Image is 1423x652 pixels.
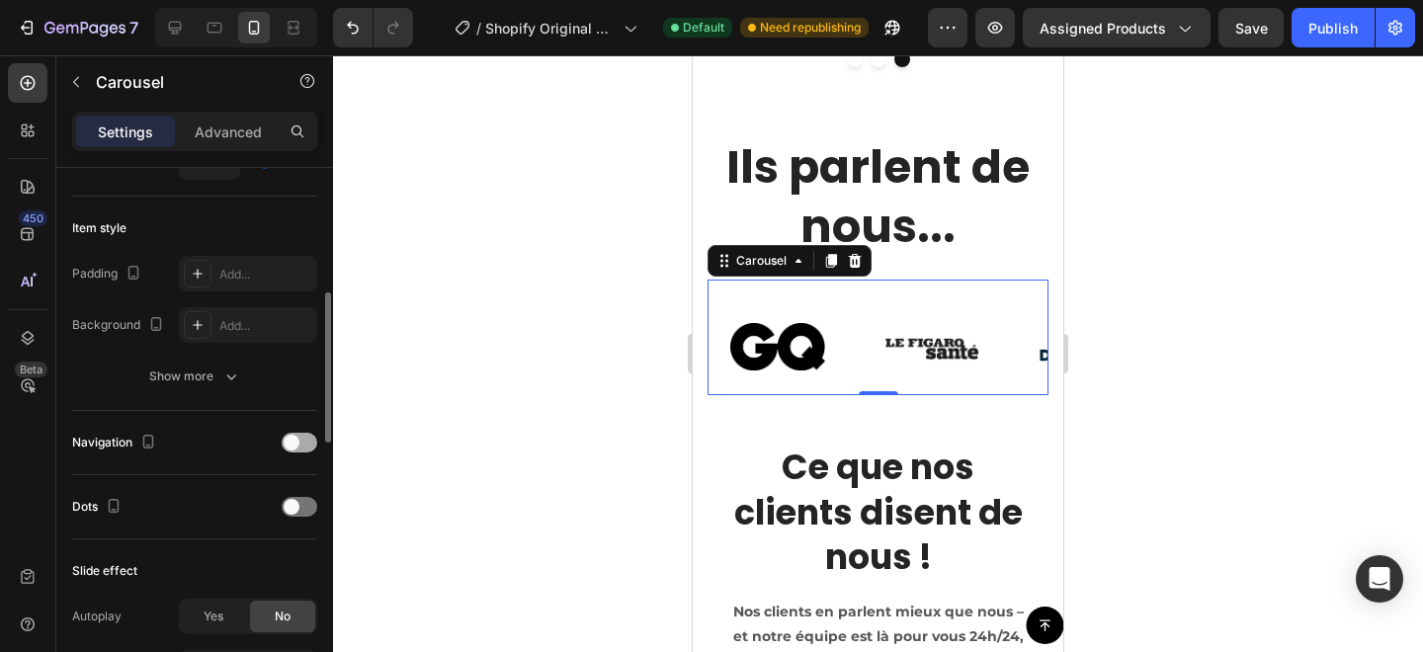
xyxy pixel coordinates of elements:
[15,362,47,377] div: Beta
[693,55,1063,652] iframe: Design area
[204,608,223,625] span: Yes
[1023,8,1211,47] button: Assigned Products
[8,8,147,47] button: 7
[760,19,861,37] span: Need republishing
[72,261,145,287] div: Padding
[346,277,441,307] img: gempages_565127527878624421-23aeb373-28cd-483e-965f-a07a697786df.png
[149,367,241,386] div: Show more
[15,81,356,204] h2: Ils parlent de nous...
[1040,18,1166,39] span: Assigned Products
[72,494,126,521] div: Dots
[1308,18,1358,39] div: Publish
[476,18,481,39] span: /
[40,197,98,214] div: Carousel
[333,8,413,47] div: Undo/Redo
[1218,8,1284,47] button: Save
[41,547,331,614] strong: Nos clients en parlent mieux que nous – et notre équipe est là pour vous 24h/24, 7j/7 par email.
[19,210,47,226] div: 450
[683,19,724,37] span: Default
[72,608,122,625] div: Autoplay
[1235,20,1268,37] span: Save
[72,359,317,394] button: Show more
[275,608,291,625] span: No
[72,562,137,580] div: Slide effect
[219,317,312,335] div: Add...
[98,122,153,142] p: Settings
[1356,555,1403,603] div: Open Intercom Messenger
[30,387,341,527] h2: Ce que nos clients disent de nous !
[219,266,312,284] div: Add...
[72,219,126,237] div: Item style
[96,70,264,94] p: Carousel
[485,18,616,39] span: Shopify Original Product Template
[323,224,463,340] div: Background Image
[72,430,160,456] div: Navigation
[129,16,138,40] p: 7
[192,244,287,340] img: gempages_565127527878624421-a6cd00dc-6d84-4fd0-8e86-ae52c69b518c.webp
[15,224,155,340] div: Background Image
[38,268,132,315] img: gempages_565127527878624421-dcdde36c-693e-4c2c-89bf-bcbb8bb86fab.png
[195,122,262,142] p: Advanced
[1292,8,1375,47] button: Publish
[72,312,168,339] div: Background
